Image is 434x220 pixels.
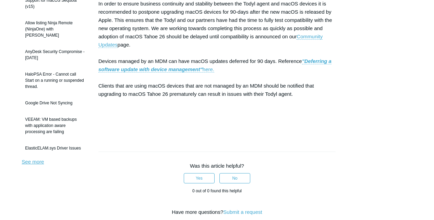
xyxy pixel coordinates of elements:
a: Google Drive Not Syncing [22,96,88,109]
a: "Deferring a software update with device management"here. [98,58,331,73]
strong: "Deferring a software update with device management" [98,58,331,72]
a: ElasticELAM.sys Driver Issues [22,142,88,155]
a: Allow listing Ninja Remote (NinjaOne) with [PERSON_NAME] [22,16,88,42]
a: VEEAM: VM based backups with application aware processing are failing [22,113,88,138]
a: Community Updates [98,34,323,48]
a: AnyDesk Security Compromise - [DATE] [22,45,88,64]
span: Was this article helpful? [190,163,244,169]
button: This article was not helpful [219,173,250,183]
span: 0 out of 0 found this helpful [192,189,242,193]
a: HaloPSA Error - Cannot call Start on a running or suspended thread. [22,68,88,93]
a: Submit a request [223,209,262,215]
div: Have more questions? [98,208,336,216]
a: See more [22,159,44,165]
button: This article was helpful [184,173,215,183]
